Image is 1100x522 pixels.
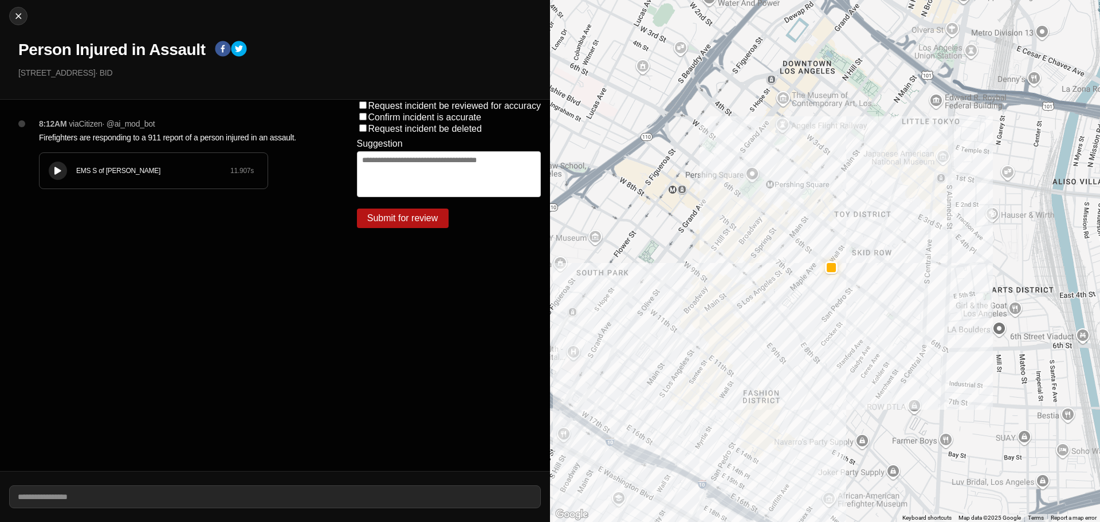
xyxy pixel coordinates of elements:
div: 11.907 s [230,166,254,175]
span: Map data ©2025 Google [958,515,1021,521]
img: cancel [13,10,24,22]
label: Request incident be deleted [368,124,482,134]
button: twitter [231,41,247,59]
a: Open this area in Google Maps (opens a new window) [553,507,591,522]
a: Report a map error [1051,515,1097,521]
label: Request incident be reviewed for accuracy [368,101,541,111]
button: cancel [9,7,27,25]
p: 8:12AM [39,118,66,129]
label: Confirm incident is accurate [368,112,481,122]
button: facebook [215,41,231,59]
label: Suggestion [357,139,403,149]
h1: Person Injured in Assault [18,40,206,60]
img: Google [553,507,591,522]
button: Submit for review [357,209,449,228]
p: Firefighters are responding to a 911 report of a person injured in an assault. [39,132,311,143]
p: via Citizen · @ ai_mod_bot [69,118,155,129]
p: [STREET_ADDRESS] · BID [18,67,541,79]
div: EMS S of [PERSON_NAME] [76,166,230,175]
a: Terms (opens in new tab) [1028,515,1044,521]
button: Keyboard shortcuts [902,514,952,522]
